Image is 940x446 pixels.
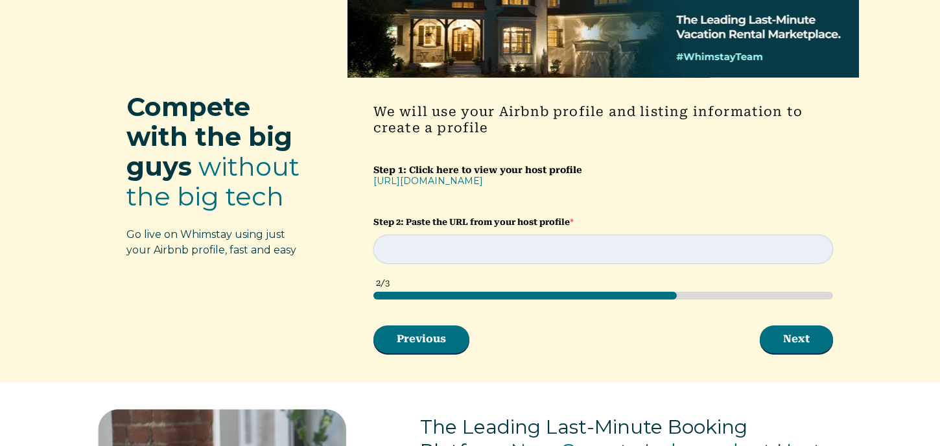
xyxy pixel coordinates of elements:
[126,91,292,182] span: Compete with the big guys
[373,175,483,187] a: [URL][DOMAIN_NAME]
[126,228,296,256] span: Go live on Whimstay using just your Airbnb profile, fast and easy
[126,150,300,212] span: without the big tech
[373,325,469,353] button: Previous
[373,217,570,227] strong: Step 2: Paste the URL from your host profile
[373,292,833,299] div: page 2 of 3
[376,277,833,290] div: 2/3
[373,165,582,175] strong: Step 1: Click here to view your host profile
[373,104,833,136] h4: We will use your Airbnb profile and listing information to create a profile
[760,325,833,353] button: Next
